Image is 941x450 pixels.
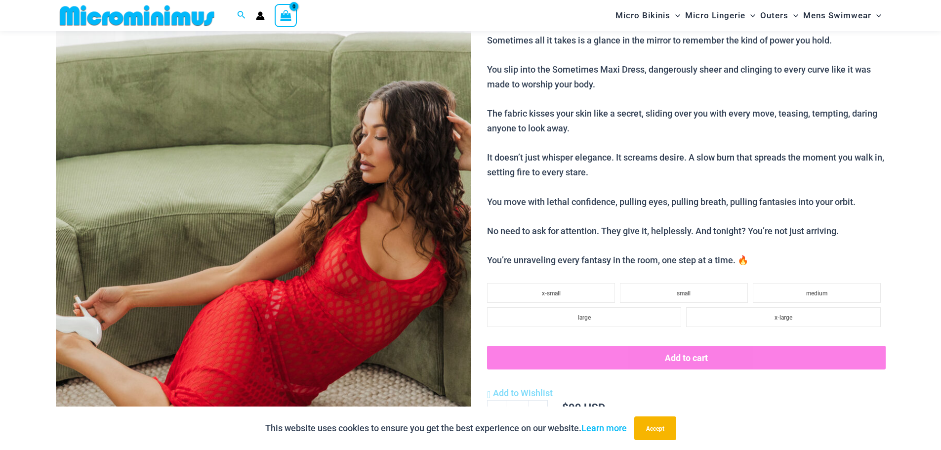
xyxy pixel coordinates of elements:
img: MM SHOP LOGO FLAT [56,4,218,27]
a: OutersMenu ToggleMenu Toggle [758,3,801,28]
p: This website uses cookies to ensure you get the best experience on our website. [265,421,627,436]
nav: Site Navigation [612,1,886,30]
span: small [677,290,691,297]
li: x-small [487,283,615,303]
bdi: 99 USD [562,400,605,414]
p: Sometimes all it takes is a glance in the mirror to remember the kind of power you hold. You slip... [487,33,885,268]
a: - [487,400,506,421]
a: Search icon link [237,9,246,22]
a: Add to Wishlist [487,386,553,401]
span: Mens Swimwear [803,3,871,28]
span: Menu Toggle [670,3,680,28]
span: Add to Wishlist [493,388,553,398]
button: Accept [634,416,676,440]
a: Micro LingerieMenu ToggleMenu Toggle [683,3,758,28]
span: Menu Toggle [871,3,881,28]
a: Micro BikinisMenu ToggleMenu Toggle [613,3,683,28]
span: x-small [542,290,561,297]
li: medium [753,283,881,303]
span: x-large [775,314,792,321]
input: Product quantity [506,400,529,421]
span: $ [562,400,569,414]
li: large [487,307,681,327]
a: Learn more [581,423,627,433]
button: Add to cart [487,346,885,369]
li: x-large [686,307,880,327]
a: Account icon link [256,11,265,20]
span: Menu Toggle [745,3,755,28]
span: medium [806,290,827,297]
span: Micro Bikinis [615,3,670,28]
span: Micro Lingerie [685,3,745,28]
span: Outers [760,3,788,28]
span: Menu Toggle [788,3,798,28]
li: small [620,283,748,303]
span: large [578,314,591,321]
a: View Shopping Cart, empty [275,4,297,27]
a: + [529,400,548,421]
a: Mens SwimwearMenu ToggleMenu Toggle [801,3,884,28]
